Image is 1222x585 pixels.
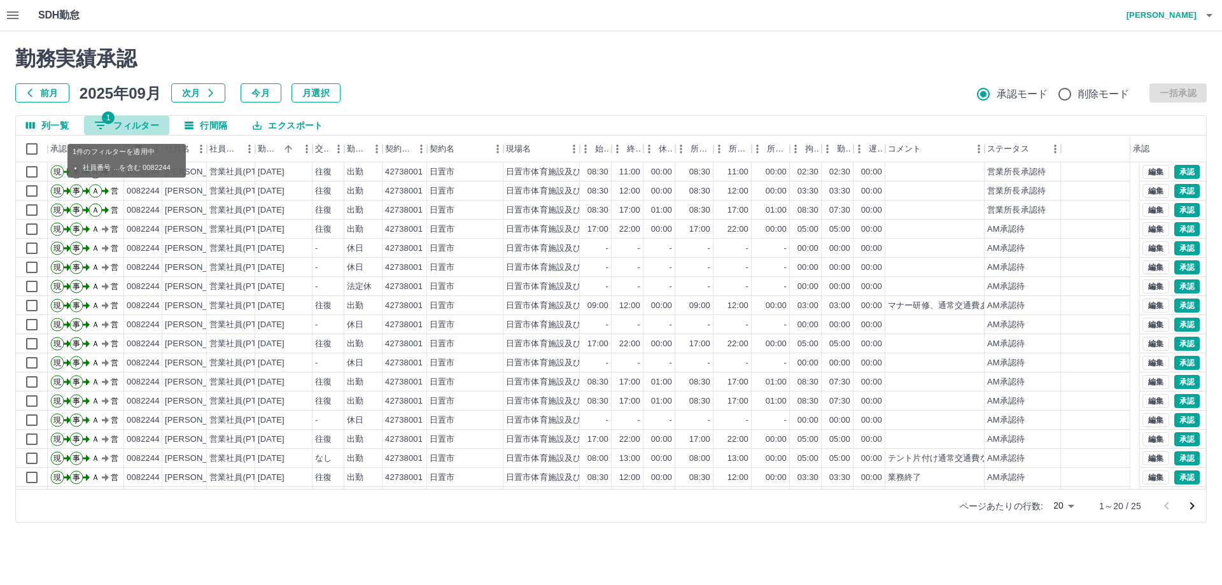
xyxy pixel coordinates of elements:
[752,136,790,162] div: 所定休憩
[209,204,276,216] div: 営業社員(PT契約)
[53,225,61,234] text: 現
[1048,497,1079,515] div: 20
[708,319,710,331] div: -
[829,223,850,236] div: 05:00
[746,262,748,274] div: -
[53,282,61,291] text: 現
[385,300,423,312] div: 42738001
[506,166,673,178] div: 日置市体育施設及び日置市都市公園運動施設
[587,223,608,236] div: 17:00
[766,204,787,216] div: 01:00
[165,319,234,331] div: [PERSON_NAME]
[1142,394,1169,408] button: 編集
[1142,432,1169,446] button: 編集
[347,281,372,293] div: 法定休
[580,136,612,162] div: 始業
[987,243,1025,255] div: AM承認待
[53,206,61,215] text: 現
[162,136,207,162] div: 社員名
[73,146,181,173] div: 1件のフィルターを適用中
[53,187,61,195] text: 現
[746,281,748,293] div: -
[347,243,363,255] div: 休日
[861,204,882,216] div: 00:00
[385,166,423,178] div: 42738001
[430,136,454,162] div: 契約名
[192,139,211,159] button: メニュー
[861,223,882,236] div: 00:00
[651,185,672,197] div: 00:00
[329,139,348,159] button: メニュー
[111,206,118,215] text: 営
[315,243,318,255] div: -
[209,136,240,162] div: 社員区分
[837,136,851,162] div: 勤務
[383,136,427,162] div: 契約コード
[1046,139,1065,159] button: メニュー
[727,223,748,236] div: 22:00
[430,319,454,331] div: 日置市
[241,83,281,102] button: 今月
[727,185,748,197] div: 12:00
[315,319,318,331] div: -
[595,136,609,162] div: 始業
[1174,451,1200,465] button: 承認
[1174,470,1200,484] button: 承認
[385,136,412,162] div: 契約コード
[829,281,850,293] div: 00:00
[1174,337,1200,351] button: 承認
[111,263,118,272] text: 営
[689,185,710,197] div: 08:30
[430,185,454,197] div: 日置市
[209,166,276,178] div: 営業社員(PT契約)
[92,301,99,310] text: Ａ
[165,166,234,178] div: [PERSON_NAME]
[727,300,748,312] div: 12:00
[127,281,160,293] div: 0082244
[347,262,363,274] div: 休日
[1174,222,1200,236] button: 承認
[53,167,61,176] text: 現
[111,244,118,253] text: 営
[651,204,672,216] div: 01:00
[805,136,819,162] div: 拘束
[691,136,711,162] div: 所定開始
[784,243,787,255] div: -
[987,223,1025,236] div: AM承認待
[73,225,80,234] text: 事
[869,136,883,162] div: 遅刻等
[670,319,672,331] div: -
[258,185,284,197] div: [DATE]
[670,281,672,293] div: -
[638,243,640,255] div: -
[1174,432,1200,446] button: 承認
[1142,413,1169,427] button: 編集
[829,319,850,331] div: 00:00
[73,282,80,291] text: 事
[171,83,225,102] button: 次月
[1174,165,1200,179] button: 承認
[1174,394,1200,408] button: 承認
[1142,375,1169,389] button: 編集
[385,204,423,216] div: 42738001
[315,300,332,312] div: 往復
[987,300,1025,312] div: AM承認待
[689,300,710,312] div: 09:00
[797,185,818,197] div: 03:30
[279,140,297,158] button: ソート
[315,136,329,162] div: 交通費
[565,139,584,159] button: メニュー
[708,262,710,274] div: -
[315,166,332,178] div: 往復
[165,300,234,312] div: [PERSON_NAME]
[1142,260,1169,274] button: 編集
[969,139,988,159] button: メニュー
[689,166,710,178] div: 08:30
[784,319,787,331] div: -
[829,166,850,178] div: 02:30
[258,243,284,255] div: [DATE]
[385,243,423,255] div: 42738001
[888,136,922,162] div: コメント
[209,243,276,255] div: 営業社員(PT契約)
[1174,203,1200,217] button: 承認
